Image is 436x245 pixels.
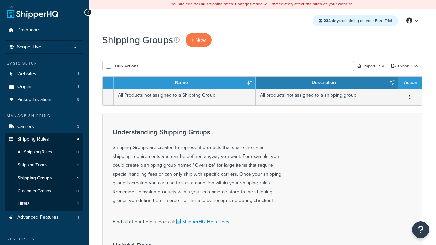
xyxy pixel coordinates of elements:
[175,218,229,225] a: ShipperHQ Help Docs
[77,162,79,168] span: 1
[5,211,83,224] a: Advanced Features 1
[5,94,83,106] a: Pickup Locations 6
[102,33,173,47] h1: Shipping Groups
[256,77,398,89] th: Description: activate to sort column ascending
[18,175,52,181] span: Shipping Groups
[77,124,79,130] span: 0
[5,120,83,133] a: Carriers 0
[78,215,79,220] span: 1
[17,27,41,33] span: Dashboard
[76,149,79,155] span: 0
[5,94,83,106] li: Pickup Locations
[18,162,47,168] span: Shipping Zones
[5,159,83,171] a: Shipping Zones 1
[17,44,41,50] span: Scope: Live
[5,159,83,171] li: Shipping Zones
[78,71,79,77] span: 1
[5,211,83,224] li: Advanced Features
[5,113,83,119] div: Manage Shipping
[398,77,422,89] th: Action
[5,61,83,66] div: Basic Setup
[5,146,83,159] a: All Shipping Rules 0
[5,185,83,197] a: Customer Groups 0
[5,172,83,184] a: Shipping Groups 1
[77,175,79,181] span: 1
[324,18,341,24] strong: 234 days
[5,68,83,80] a: Websites 1
[5,81,83,93] li: Origins
[5,24,83,36] a: Dashboard
[113,128,283,205] div: Shipping Groups are created to represent products that share the same shipping requirements and c...
[5,68,83,80] li: Websites
[5,236,83,242] div: Resources
[5,197,83,210] li: Filters
[5,133,83,211] li: Shipping Rules
[113,212,283,226] div: Find all of our helpful docs at:
[7,5,58,19] a: ShipperHQ Home
[77,201,79,207] span: 1
[76,188,79,194] span: 0
[313,15,398,26] div: remaining on your Free Trial
[17,124,34,130] span: Carriers
[102,61,142,71] button: Bulk Actions
[199,1,207,7] b: LIVE
[186,33,212,47] a: + New
[353,61,388,71] div: Import CSV
[412,221,429,238] button: Open Resource Center
[114,77,256,89] th: Name: activate to sort column ascending
[17,136,49,142] span: Shipping Rules
[388,61,422,71] a: Export CSV
[5,172,83,184] li: Shipping Groups
[5,81,83,93] a: Origins 1
[5,197,83,210] a: Filters 1
[17,84,33,90] span: Origins
[5,146,83,159] li: All Shipping Rules
[5,185,83,197] li: Customer Groups
[256,89,398,105] td: All products not assigned to a shipping group
[18,149,52,155] span: All Shipping Rules
[114,89,256,105] td: All Products not assigned to a Shipping Group
[18,201,29,207] span: Filters
[17,71,36,77] span: Websites
[5,120,83,133] li: Carriers
[17,97,53,103] span: Pickup Locations
[5,133,83,146] a: Shipping Rules
[78,84,79,90] span: 1
[77,97,79,103] span: 6
[113,128,283,136] h3: Understanding Shipping Groups
[17,215,59,220] span: Advanced Features
[18,188,51,194] span: Customer Groups
[191,36,206,44] span: + New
